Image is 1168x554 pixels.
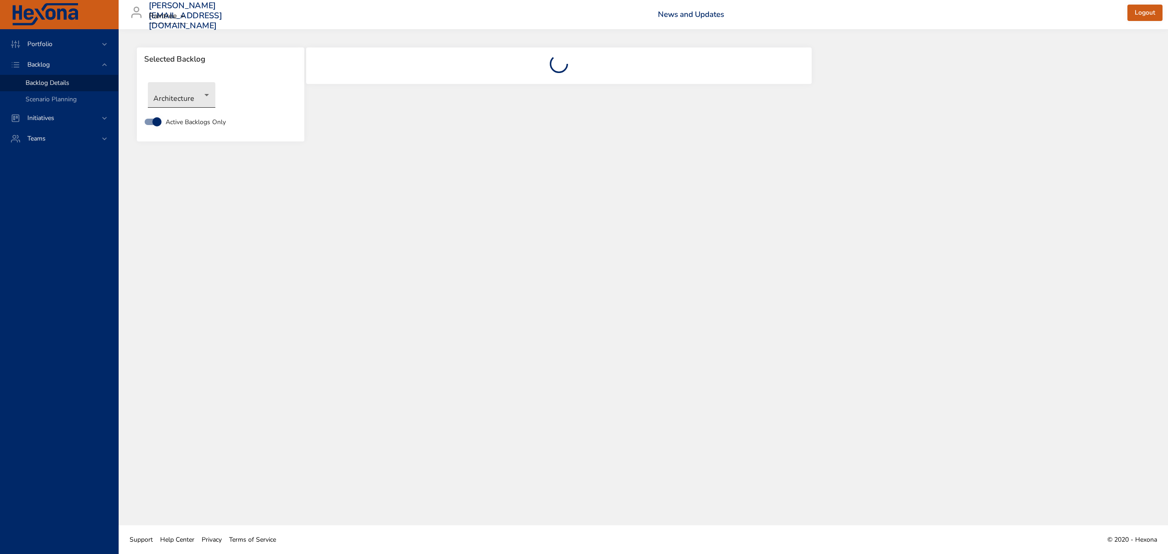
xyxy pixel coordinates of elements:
[11,3,79,26] img: Hexona
[126,529,156,550] a: Support
[149,1,222,31] h3: [PERSON_NAME][EMAIL_ADDRESS][DOMAIN_NAME]
[20,40,60,48] span: Portfolio
[149,9,188,24] div: Raintree
[130,535,153,544] span: Support
[20,134,53,143] span: Teams
[166,117,226,127] span: Active Backlogs Only
[1127,5,1163,21] button: Logout
[225,529,280,550] a: Terms of Service
[1135,7,1155,19] span: Logout
[144,55,297,64] span: Selected Backlog
[20,114,62,122] span: Initiatives
[160,535,194,544] span: Help Center
[1107,535,1157,544] span: © 2020 - Hexona
[20,60,57,69] span: Backlog
[156,529,198,550] a: Help Center
[202,535,222,544] span: Privacy
[198,529,225,550] a: Privacy
[658,9,724,20] a: News and Updates
[229,535,276,544] span: Terms of Service
[148,82,215,108] div: Architecture
[26,78,69,87] span: Backlog Details
[26,95,77,104] span: Scenario Planning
